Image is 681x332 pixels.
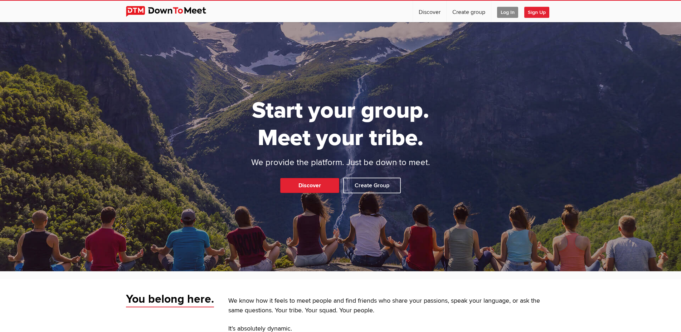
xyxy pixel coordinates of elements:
[524,1,555,22] a: Sign Up
[447,1,491,22] a: Create group
[524,7,549,18] span: Sign Up
[491,1,524,22] a: Log In
[228,296,555,316] p: We know how it feels to meet people and find friends who share your passions, speak your language...
[413,1,446,22] a: Discover
[497,7,518,18] span: Log In
[126,6,217,17] img: DownToMeet
[280,178,339,193] a: Discover
[224,97,457,152] h1: Start your group. Meet your tribe.
[126,292,214,308] span: You belong here.
[343,178,401,193] a: Create Group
